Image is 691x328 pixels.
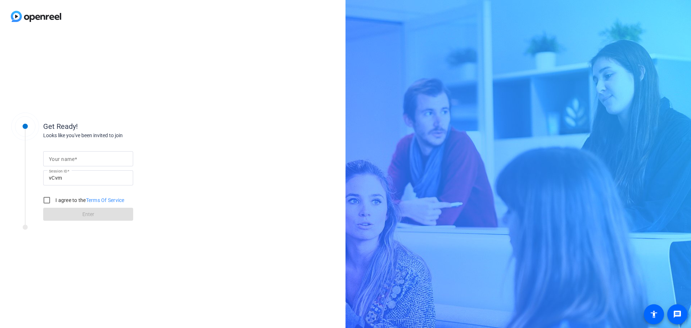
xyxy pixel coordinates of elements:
[43,132,187,139] div: Looks like you've been invited to join
[650,310,658,319] mat-icon: accessibility
[43,121,187,132] div: Get Ready!
[49,156,74,162] mat-label: Your name
[54,197,125,204] label: I agree to the
[49,169,67,173] mat-label: Session ID
[673,310,682,319] mat-icon: message
[86,197,125,203] a: Terms Of Service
